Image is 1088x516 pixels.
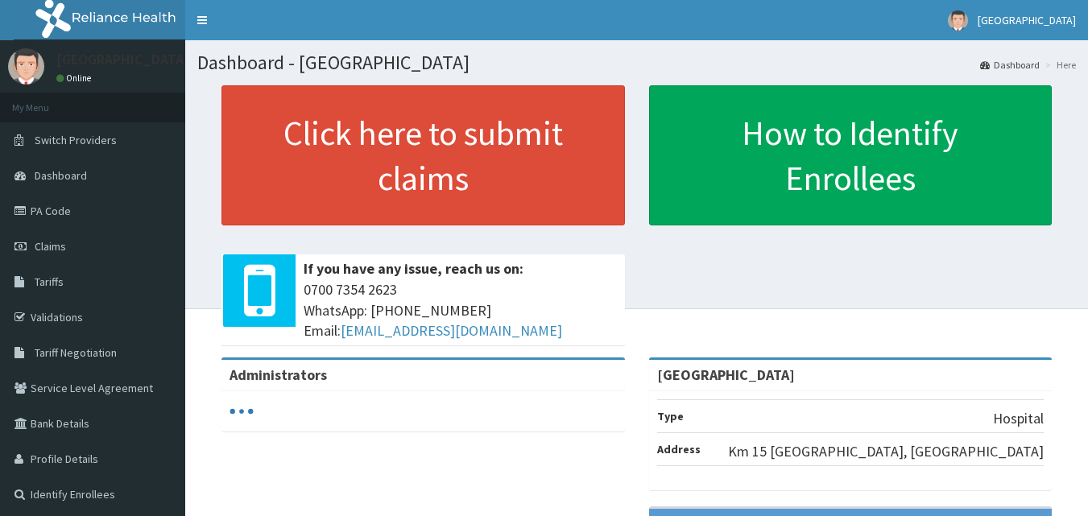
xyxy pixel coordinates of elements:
[341,321,562,340] a: [EMAIL_ADDRESS][DOMAIN_NAME]
[304,279,617,341] span: 0700 7354 2623 WhatsApp: [PHONE_NUMBER] Email:
[221,85,625,225] a: Click here to submit claims
[230,365,327,384] b: Administrators
[948,10,968,31] img: User Image
[8,48,44,85] img: User Image
[657,409,684,423] b: Type
[35,345,117,360] span: Tariff Negotiation
[56,52,189,67] p: [GEOGRAPHIC_DATA]
[304,259,523,278] b: If you have any issue, reach us on:
[35,133,117,147] span: Switch Providers
[1041,58,1076,72] li: Here
[993,408,1044,429] p: Hospital
[230,399,254,423] svg: audio-loading
[197,52,1076,73] h1: Dashboard - [GEOGRAPHIC_DATA]
[649,85,1053,225] a: How to Identify Enrollees
[35,168,87,183] span: Dashboard
[657,365,795,384] strong: [GEOGRAPHIC_DATA]
[980,58,1040,72] a: Dashboard
[657,442,701,456] b: Address
[978,13,1076,27] span: [GEOGRAPHIC_DATA]
[728,441,1044,462] p: Km 15 [GEOGRAPHIC_DATA], [GEOGRAPHIC_DATA]
[35,275,64,289] span: Tariffs
[35,239,66,254] span: Claims
[56,72,95,84] a: Online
